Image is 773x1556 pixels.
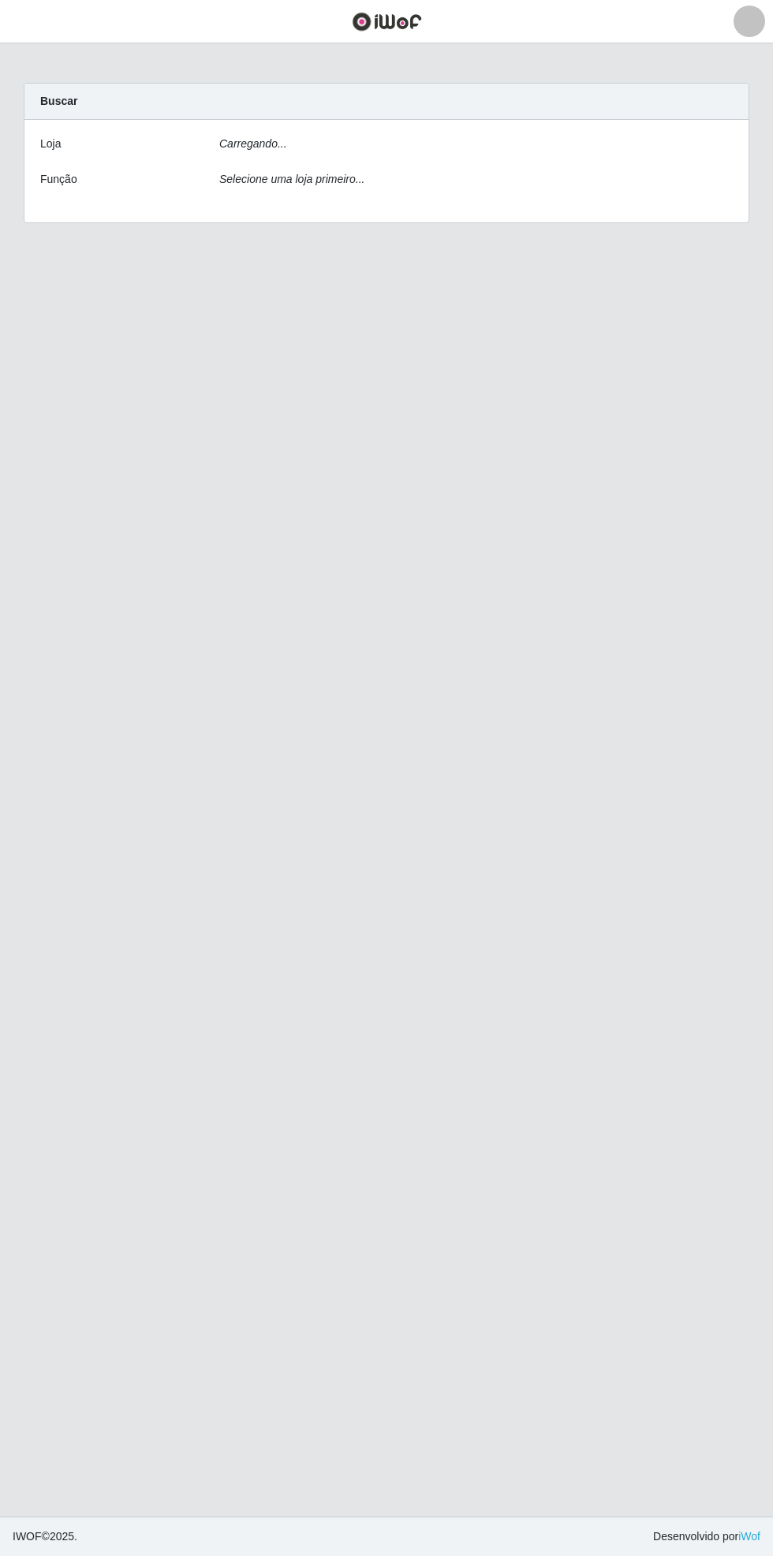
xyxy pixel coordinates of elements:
i: Carregando... [219,137,287,150]
label: Função [40,171,77,188]
img: CoreUI Logo [352,12,422,32]
span: Desenvolvido por [653,1528,760,1545]
label: Loja [40,136,61,152]
span: © 2025 . [13,1528,77,1545]
span: IWOF [13,1530,42,1543]
i: Selecione uma loja primeiro... [219,173,364,185]
a: iWof [738,1530,760,1543]
strong: Buscar [40,95,77,107]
